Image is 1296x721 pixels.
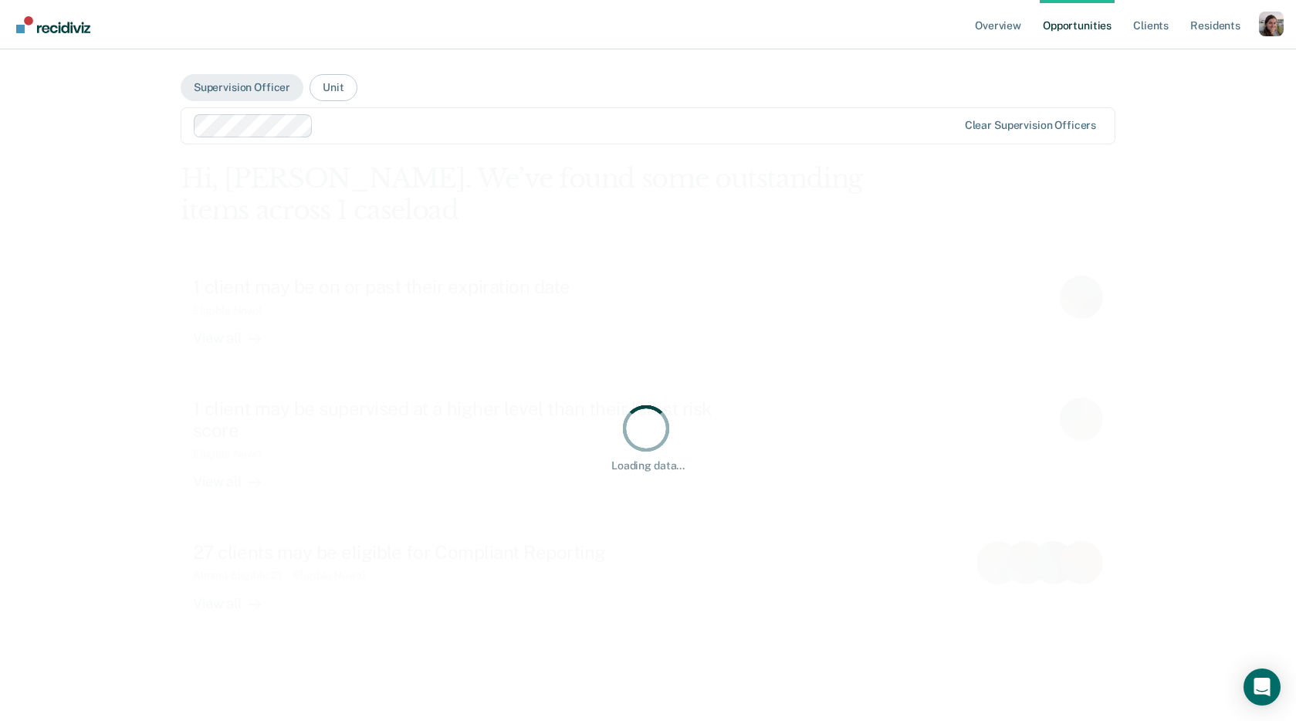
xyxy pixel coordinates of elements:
button: Profile dropdown button [1259,12,1284,36]
img: Recidiviz [16,16,90,33]
div: Loading data... [611,459,685,472]
div: Clear supervision officers [965,119,1096,132]
button: Supervision Officer [181,74,303,101]
div: Open Intercom Messenger [1244,669,1281,706]
button: Unit [310,74,357,101]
